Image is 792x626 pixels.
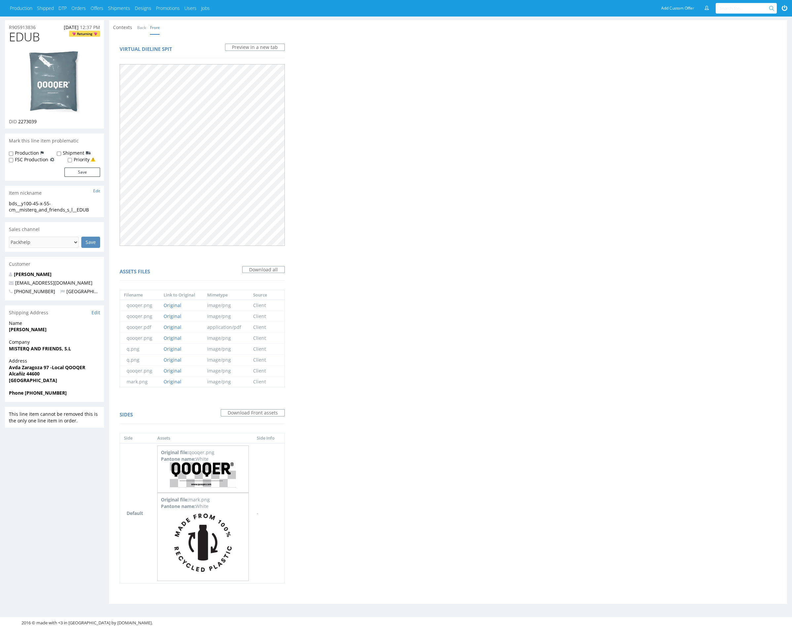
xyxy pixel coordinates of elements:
span: Contexts [113,24,132,31]
span: Company [9,339,100,345]
a: Users [184,5,197,12]
strong: MISTERQ AND FRIENDS, S.L [9,345,71,352]
th: Filename [120,290,160,300]
strong: Avda Zaragoza 97 -Local QOOQER [9,364,85,371]
a: Back [137,20,146,35]
a: [PERSON_NAME] [14,271,52,277]
strong: Original file: [161,496,189,503]
td: image/png [203,333,249,344]
td: mark.png [120,376,160,387]
a: Shipments [108,5,130,12]
strong: Pantone name: [161,456,196,462]
span: 12:37 PM [80,24,100,30]
a: Shipped [37,5,54,12]
td: Client [249,366,273,376]
td: Client [249,311,273,322]
a: Orders [71,5,86,12]
div: Item nickname [5,186,104,200]
td: qooqer.png [120,300,160,311]
a: Offers [91,5,103,12]
a: Original [164,346,181,352]
span: EDUB [9,30,40,44]
a: DTP [58,5,67,12]
a: Download all [242,266,285,273]
td: Client [249,333,273,344]
th: Assets [153,433,253,443]
a: Original [164,378,181,385]
a: R905913836 [9,24,36,31]
img: icon-production-flag.svg [41,150,44,156]
input: Save [81,237,100,248]
td: image/png [203,376,249,387]
td: q.png [120,355,160,366]
td: image/png [203,366,249,376]
a: [EMAIL_ADDRESS][DOMAIN_NAME] [15,280,93,286]
img: design-assets%2Fproduction%2F2025%2F9%2FygdnTlo5NFVC%2Fconverted%2Fmedium_color-512-512.png [170,462,236,488]
span: Returning [71,31,98,37]
label: Priority [74,156,90,163]
label: Production [15,150,39,156]
img: design-assets%2Fproduction%2F2025%2F9%2FbnXUOxA0--Oz%2Fconverted%2Fmedium_color-512-512.png [170,510,236,576]
td: - [253,443,284,583]
a: Preview in a new tab [225,44,285,51]
td: image/png [203,311,249,322]
div: Sales channel [5,222,104,237]
div: White [161,456,245,462]
th: Source [249,290,273,300]
td: application/pdf [203,322,249,333]
span: Virtual dieline spit [120,46,172,52]
td: image/png [203,300,249,311]
td: Client [249,355,273,366]
span: Sides [120,411,133,418]
th: Side [120,433,153,443]
div: Shipping Address [5,305,104,320]
strong: Default [127,510,143,516]
td: qooqer.png [120,366,160,376]
strong: Alcañiz 44600 [9,371,40,377]
span: [PHONE_NUMBER] [9,288,55,294]
td: Client [249,344,273,355]
strong: Phone [PHONE_NUMBER] [9,390,67,396]
td: qooqer.png [120,333,160,344]
span: Assets files [120,268,150,275]
a: Promotions [156,5,180,12]
input: Search for... [720,3,770,14]
a: Edit [92,309,100,316]
strong: Original file: [161,449,189,455]
img: version_two_editor_design [28,50,81,113]
span: DID [9,118,17,125]
th: Link to Original [160,290,203,300]
a: Download Front assets [221,409,285,416]
a: Original [164,324,181,330]
div: bds__y100-45-x-55-cm__misterq_and_friends_s_l__EDUB [9,200,100,213]
a: Designs [135,5,151,12]
a: Original [164,302,181,308]
strong: [GEOGRAPHIC_DATA] [9,377,57,383]
div: Customer [5,257,104,271]
div: qooqer.png [161,449,245,456]
td: Client [249,376,273,387]
label: FSC Production [15,156,48,163]
td: qooqer.pdf [120,322,160,333]
span: Name [9,320,100,327]
td: q.png [120,344,160,355]
strong: Pantone name: [161,503,196,509]
span: [GEOGRAPHIC_DATA] [60,288,113,294]
label: Shipment [63,150,84,156]
div: White [161,503,245,510]
span: [DATE] [64,24,79,30]
a: Production [10,5,32,12]
th: Side Info [253,433,284,443]
a: Original [164,335,181,341]
div: mark.png [161,496,245,503]
td: Client [249,322,273,333]
td: image/png [203,355,249,366]
img: icon-shipping-flag.svg [86,150,91,156]
div: Mark this line item problematic [5,134,104,148]
span: Address [9,358,100,364]
span: 2273039 [18,118,37,125]
div: 2016 © made with <3 in [GEOGRAPHIC_DATA] by [DOMAIN_NAME]. [21,620,153,626]
img: icon-fsc-production-flag.svg [50,156,55,163]
strong: [PERSON_NAME] [9,326,47,333]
